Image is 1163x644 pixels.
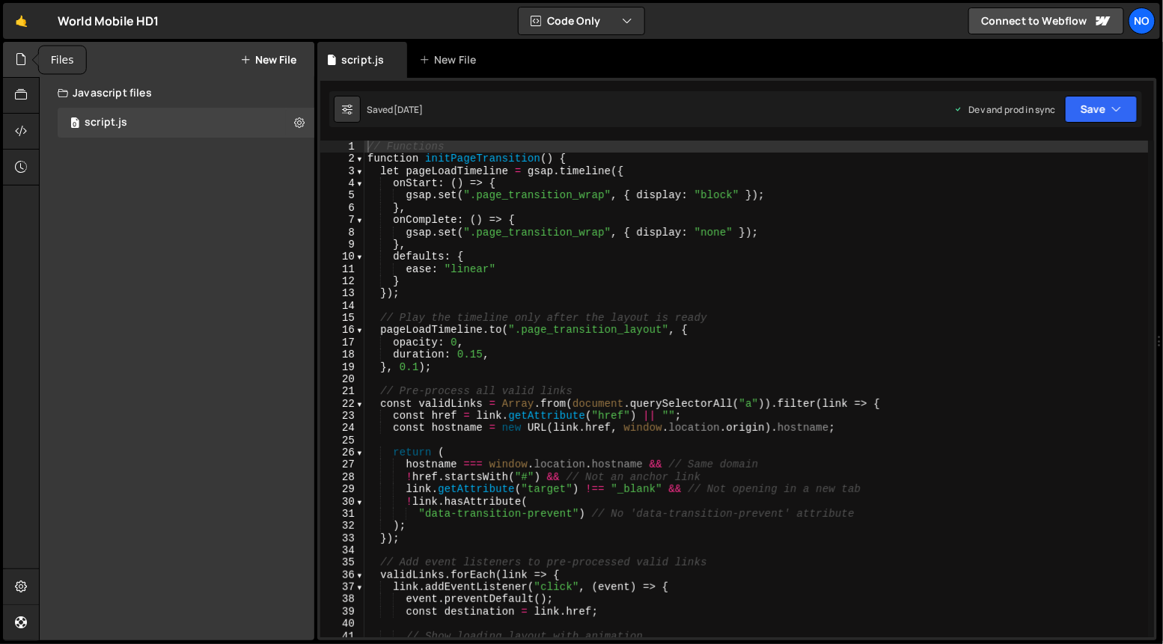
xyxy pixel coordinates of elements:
div: 32 [320,520,364,532]
div: 37 [320,581,364,593]
div: 35 [320,556,364,568]
div: [DATE] [394,103,424,116]
div: Javascript files [40,78,314,108]
div: 33 [320,533,364,545]
div: 34 [320,545,364,556]
div: 40 [320,618,364,630]
div: 23 [320,410,364,422]
a: Connect to Webflow [968,7,1124,34]
div: 9 [320,239,364,251]
div: Dev and prod in sync [954,103,1056,116]
div: 16 [320,324,364,336]
div: 12 [320,275,364,287]
div: 38 [320,593,364,605]
div: 6 [320,202,364,214]
div: 28 [320,471,364,483]
a: No [1129,7,1156,34]
div: 29 [320,483,364,495]
div: 10 [320,251,364,263]
div: script.js [85,116,127,129]
div: 15 [320,312,364,324]
div: 30 [320,496,364,508]
div: 13 [320,287,364,299]
div: 36 [320,569,364,581]
div: 25 [320,435,364,447]
div: 24 [320,422,364,434]
button: Save [1065,96,1138,123]
div: 26 [320,447,364,459]
div: 39 [320,606,364,618]
button: New File [240,54,296,66]
div: Files [39,46,86,74]
div: 20 [320,373,364,385]
div: 21 [320,385,364,397]
div: 19 [320,361,364,373]
div: New File [419,52,482,67]
button: Code Only [519,7,644,34]
div: 4 [320,177,364,189]
a: 🤙 [3,3,40,39]
div: script.js [341,52,384,67]
div: World Mobile HD1 [58,12,159,30]
span: 0 [70,118,79,130]
div: 2 [320,153,364,165]
div: Saved [367,103,424,116]
div: 3 [320,165,364,177]
div: 16944/46407.js [58,108,314,138]
div: 22 [320,398,364,410]
div: 41 [320,631,364,643]
div: 27 [320,459,364,470]
div: 14 [320,300,364,312]
div: 5 [320,189,364,201]
div: 18 [320,349,364,361]
div: 7 [320,214,364,226]
div: 31 [320,508,364,520]
div: 8 [320,227,364,239]
div: 11 [320,263,364,275]
div: 1 [320,141,364,153]
div: 17 [320,337,364,349]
